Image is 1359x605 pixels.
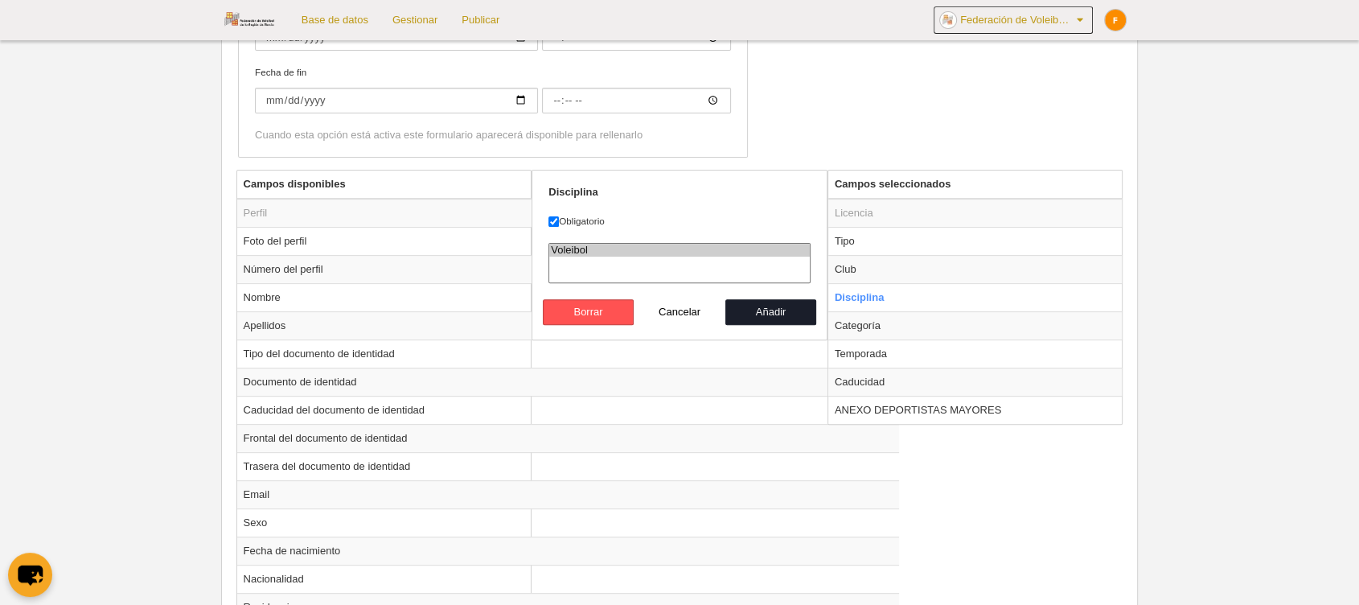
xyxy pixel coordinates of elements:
[828,199,1123,228] td: Licencia
[237,283,899,311] td: Nombre
[634,299,725,325] button: Cancelar
[828,368,1123,396] td: Caducidad
[237,480,899,508] td: Email
[960,12,1073,28] span: Federación de Voleibol de la [GEOGRAPHIC_DATA][PERSON_NAME]
[237,368,899,396] td: Documento de identidad
[237,227,899,255] td: Foto del perfil
[542,88,731,113] input: Fecha de fin
[828,396,1123,424] td: ANEXO DEPORTISTAS MAYORES
[237,199,899,228] td: Perfil
[1105,10,1126,31] img: c2l6ZT0zMHgzMCZmcz05JnRleHQ9RiZiZz1mYjhjMDA%3D.png
[255,65,731,113] label: Fecha de fin
[237,452,899,480] td: Trasera del documento de identidad
[828,255,1123,283] td: Club
[828,311,1123,340] td: Categoría
[237,171,899,199] th: Campos disponibles
[828,171,1123,199] th: Campos seleccionados
[543,299,634,325] button: Borrar
[548,216,559,227] input: Obligatorio
[237,537,899,565] td: Fecha de nacimiento
[255,88,538,113] input: Fecha de fin
[940,12,956,28] img: OazHODiFHzb9.30x30.jpg
[237,340,899,368] td: Tipo del documento de identidad
[725,299,817,325] button: Añadir
[548,214,811,228] label: Obligatorio
[828,227,1123,255] td: Tipo
[237,508,899,537] td: Sexo
[222,10,277,29] img: Federación de Voleibol de la Región de Murcia
[828,340,1123,368] td: Temporada
[237,565,899,593] td: Nacionalidad
[255,128,731,142] div: Cuando esta opción está activa este formulario aparecerá disponible para rellenarlo
[828,283,1123,311] td: Disciplina
[237,396,899,424] td: Caducidad del documento de identidad
[237,255,899,283] td: Número del perfil
[237,424,899,452] td: Frontal del documento de identidad
[549,244,810,257] option: Voleibol
[8,553,52,597] button: chat-button
[548,186,597,198] strong: Disciplina
[237,311,899,340] td: Apellidos
[934,6,1093,34] a: Federación de Voleibol de la [GEOGRAPHIC_DATA][PERSON_NAME]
